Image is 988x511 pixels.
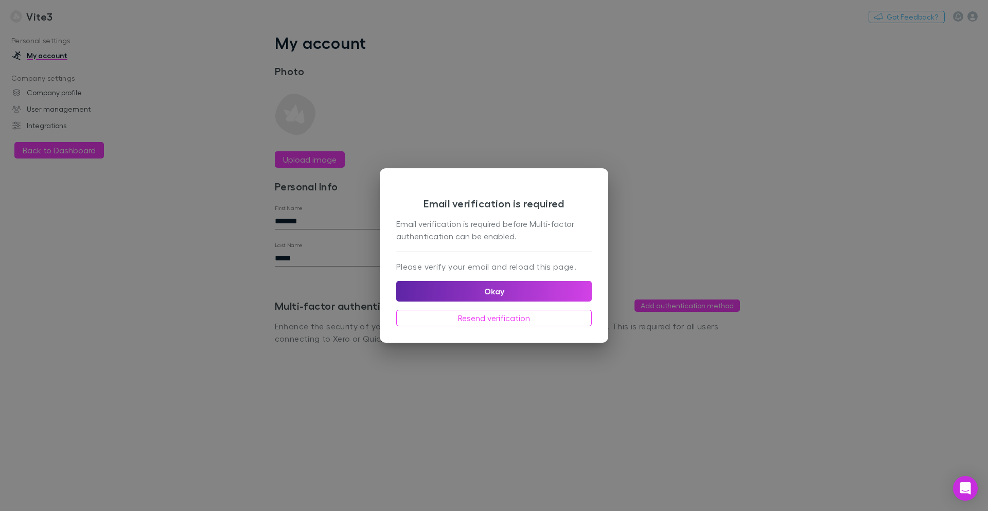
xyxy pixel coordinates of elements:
h3: Email verification is required [396,197,592,209]
p: Please verify your email and reload this page. [396,260,592,273]
div: Open Intercom Messenger [953,476,978,501]
button: Okay [396,281,592,302]
button: Resend verification [396,310,592,326]
div: Email verification is required before Multi-factor authentication can be enabled. [396,218,592,243]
